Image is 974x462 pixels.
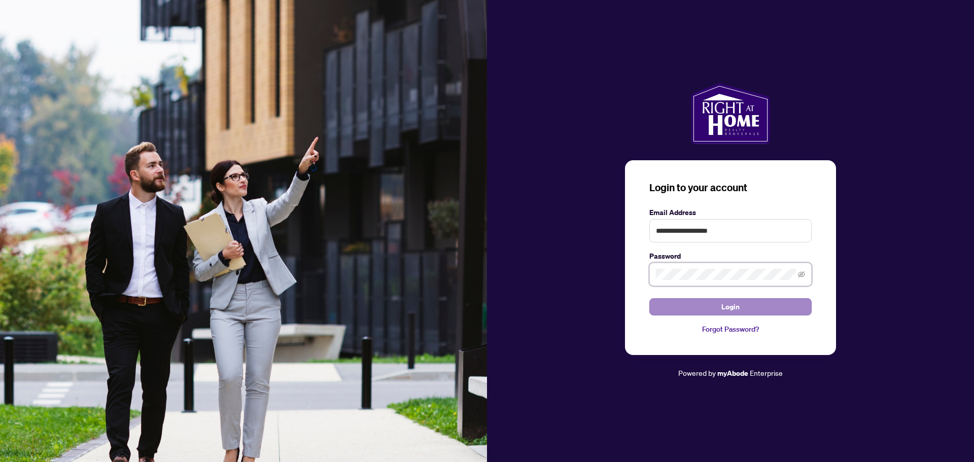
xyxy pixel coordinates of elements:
[649,181,812,195] h3: Login to your account
[691,83,770,144] img: ma-logo
[649,298,812,315] button: Login
[750,368,783,377] span: Enterprise
[649,207,812,218] label: Email Address
[678,368,716,377] span: Powered by
[721,299,740,315] span: Login
[798,271,805,278] span: eye-invisible
[649,324,812,335] a: Forgot Password?
[649,251,812,262] label: Password
[717,368,748,379] a: myAbode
